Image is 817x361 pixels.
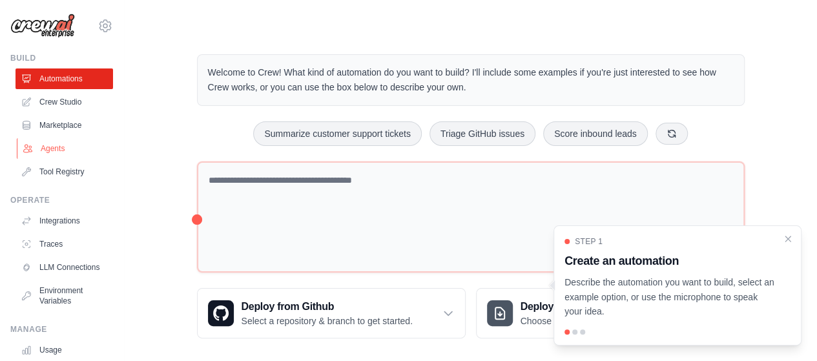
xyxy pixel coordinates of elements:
[575,236,603,247] span: Step 1
[10,53,113,63] div: Build
[16,257,113,278] a: LLM Connections
[429,121,535,146] button: Triage GitHub issues
[16,340,113,360] a: Usage
[16,92,113,112] a: Crew Studio
[16,68,113,89] a: Automations
[16,115,113,136] a: Marketplace
[242,299,413,315] h3: Deploy from Github
[783,234,793,244] button: Close walkthrough
[16,280,113,311] a: Environment Variables
[16,161,113,182] a: Tool Registry
[208,65,734,95] p: Welcome to Crew! What kind of automation do you want to build? I'll include some examples if you'...
[521,315,630,327] p: Choose a zip file to upload.
[521,299,630,315] h3: Deploy from zip file
[10,195,113,205] div: Operate
[564,252,775,270] h3: Create an automation
[16,234,113,254] a: Traces
[10,14,75,38] img: Logo
[543,121,648,146] button: Score inbound leads
[16,211,113,231] a: Integrations
[17,138,114,159] a: Agents
[10,324,113,335] div: Manage
[752,299,817,361] iframe: Chat Widget
[242,315,413,327] p: Select a repository & branch to get started.
[253,121,421,146] button: Summarize customer support tickets
[564,275,775,319] p: Describe the automation you want to build, select an example option, or use the microphone to spe...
